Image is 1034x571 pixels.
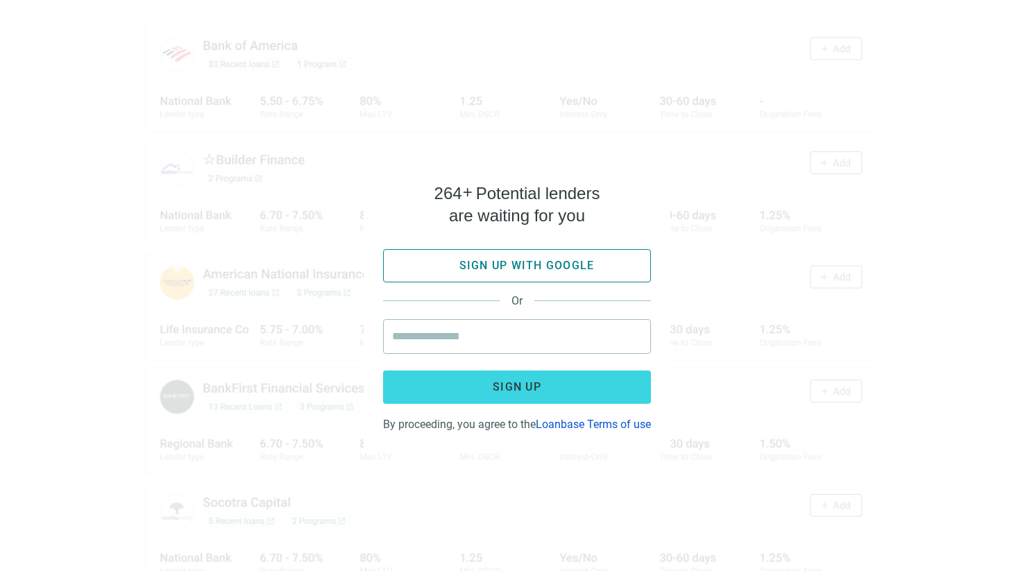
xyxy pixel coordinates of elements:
[459,259,595,272] span: Sign up with google
[383,370,651,404] button: Sign up
[434,182,600,227] h4: Potential lenders are waiting for you
[536,418,651,431] a: Loanbase Terms of use
[493,380,541,393] span: Sign up
[383,415,651,431] div: By proceeding, you agree to the
[500,294,534,307] span: Or
[434,184,462,203] span: 264
[383,249,651,282] button: Sign up with google
[463,182,473,201] span: +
